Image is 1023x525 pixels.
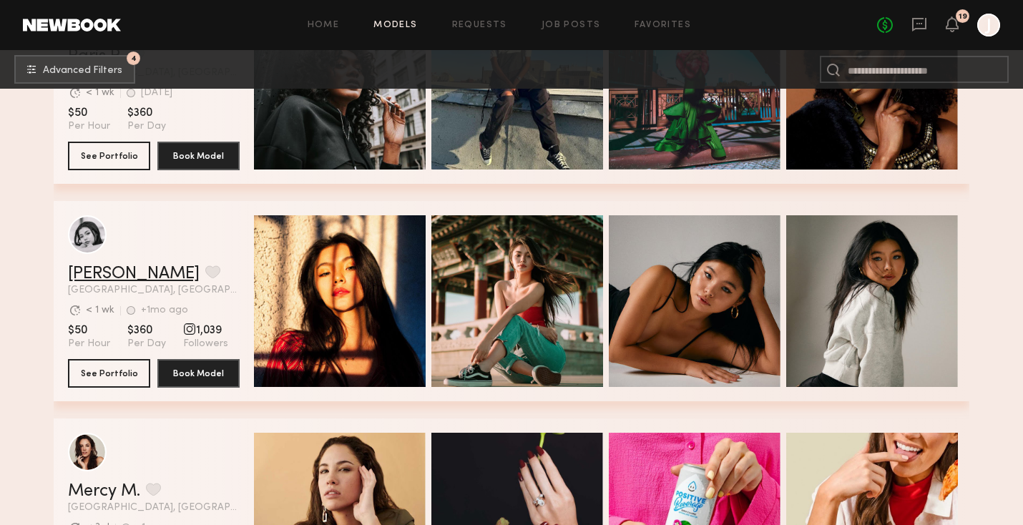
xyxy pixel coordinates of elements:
[141,88,172,98] div: [DATE]
[86,88,114,98] div: < 1 wk
[157,359,240,388] button: Book Model
[68,285,240,295] span: [GEOGRAPHIC_DATA], [GEOGRAPHIC_DATA]
[131,55,137,62] span: 4
[127,323,166,338] span: $360
[667,296,753,309] span: Quick Preview
[157,142,240,170] button: Book Model
[68,503,240,513] span: [GEOGRAPHIC_DATA], [GEOGRAPHIC_DATA]
[68,323,110,338] span: $50
[635,21,691,30] a: Favorites
[977,14,1000,36] a: J
[542,21,601,30] a: Job Posts
[452,21,507,30] a: Requests
[68,106,110,120] span: $50
[86,305,114,315] div: < 1 wk
[844,296,930,309] span: Quick Preview
[308,21,340,30] a: Home
[14,55,135,84] button: 4Advanced Filters
[373,21,417,30] a: Models
[127,106,166,120] span: $360
[183,338,228,350] span: Followers
[312,296,398,309] span: Quick Preview
[183,323,228,338] span: 1,039
[43,66,122,76] span: Advanced Filters
[68,359,150,388] button: See Portfolio
[959,13,967,21] div: 19
[489,296,575,309] span: Quick Preview
[141,305,188,315] div: +1mo ago
[68,265,200,283] a: [PERSON_NAME]
[68,120,110,133] span: Per Hour
[68,142,150,170] button: See Portfolio
[68,338,110,350] span: Per Hour
[127,338,166,350] span: Per Day
[127,120,166,133] span: Per Day
[68,483,140,500] a: Mercy M.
